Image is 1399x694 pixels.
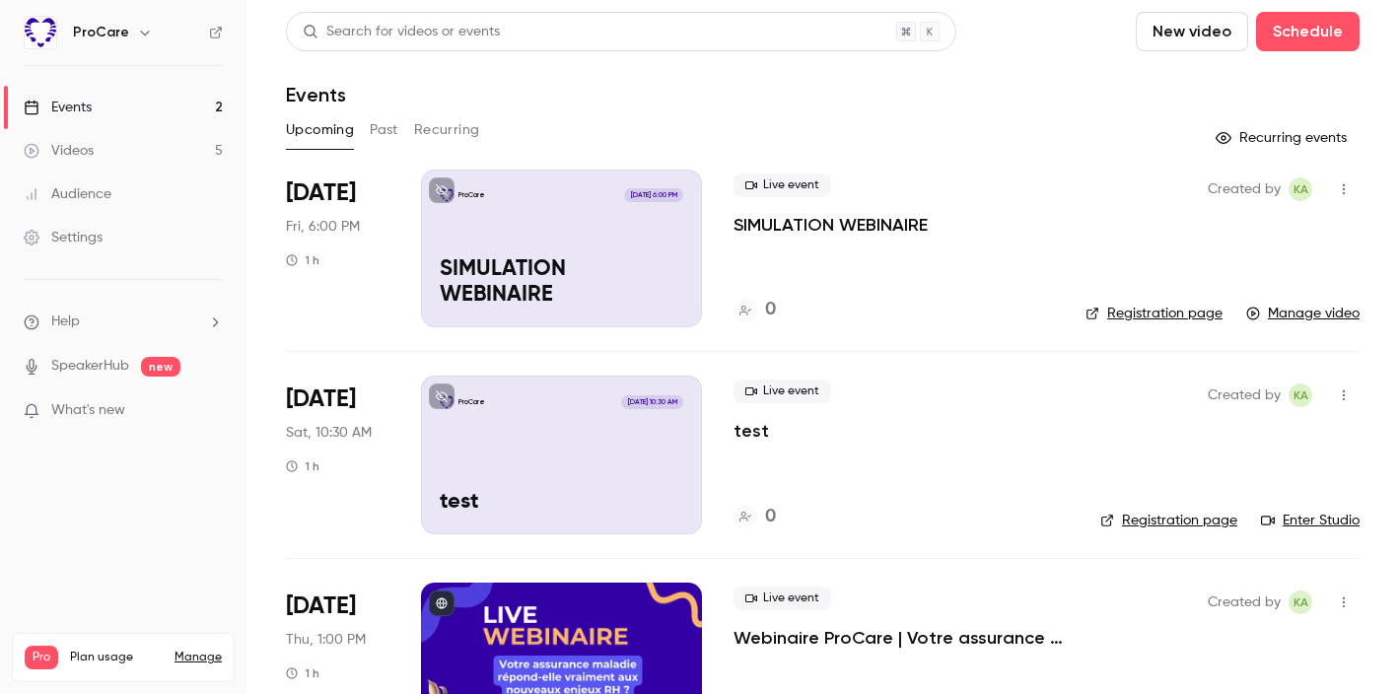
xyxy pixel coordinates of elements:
span: KA [1294,177,1308,201]
span: What's new [51,400,125,421]
span: Thu, 1:00 PM [286,630,366,650]
div: 1 h [286,458,319,474]
div: Videos [24,141,94,161]
h6: ProCare [73,23,129,42]
a: Registration page [1085,304,1223,323]
span: [DATE] [286,383,356,415]
div: Search for videos or events [303,22,500,42]
button: Upcoming [286,114,354,146]
div: Aug 30 Sat, 10:30 AM (Europe/Paris) [286,376,389,533]
button: Recurring [414,114,480,146]
span: Fri, 6:00 PM [286,217,360,237]
span: [DATE] [286,590,356,622]
div: 1 h [286,252,319,268]
a: Registration page [1100,511,1237,530]
span: Live event [734,173,831,197]
div: Events [24,98,92,117]
p: SIMULATION WEBINAIRE [440,257,683,309]
p: ProCare [458,397,485,407]
button: Schedule [1256,12,1360,51]
span: Live event [734,380,831,403]
span: Created by [1208,383,1281,407]
div: Aug 29 Fri, 6:00 PM (Europe/Paris) [286,170,389,327]
span: Plan usage [70,650,163,665]
span: [DATE] 6:00 PM [624,188,682,202]
span: Pro [25,646,58,669]
button: Past [370,114,398,146]
li: help-dropdown-opener [24,312,223,332]
div: 1 h [286,665,319,681]
span: Help [51,312,80,332]
span: Sat, 10:30 AM [286,423,372,443]
span: Kimia Alaïs-Subtil [1289,383,1312,407]
span: Created by [1208,590,1281,614]
button: Recurring events [1207,122,1360,154]
span: Kimia Alaïs-Subtil [1289,177,1312,201]
p: test [440,490,683,516]
span: KA [1294,383,1308,407]
div: Settings [24,228,103,247]
a: Enter Studio [1261,511,1360,530]
span: [DATE] 10:30 AM [621,395,682,409]
h4: 0 [765,504,776,530]
a: Webinaire ProCare | Votre assurance maladie répond-elle aux enjeux RH ? [734,626,1069,650]
span: [DATE] [286,177,356,209]
h1: Events [286,83,346,106]
a: Manage video [1246,304,1360,323]
a: SpeakerHub [51,356,129,377]
img: ProCare [25,17,56,48]
a: SIMULATION WEBINAIRE ProCare[DATE] 6:00 PMSIMULATION WEBINAIRE [421,170,702,327]
span: Created by [1208,177,1281,201]
a: testProCare[DATE] 10:30 AMtest [421,376,702,533]
a: SIMULATION WEBINAIRE [734,213,928,237]
a: 0 [734,504,776,530]
span: Kimia Alaïs-Subtil [1289,590,1312,614]
button: New video [1136,12,1248,51]
a: 0 [734,297,776,323]
h4: 0 [765,297,776,323]
span: new [141,357,180,377]
div: Audience [24,184,111,204]
p: ProCare [458,190,485,200]
a: Manage [175,650,222,665]
span: KA [1294,590,1308,614]
span: Live event [734,587,831,610]
a: test [734,419,769,443]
